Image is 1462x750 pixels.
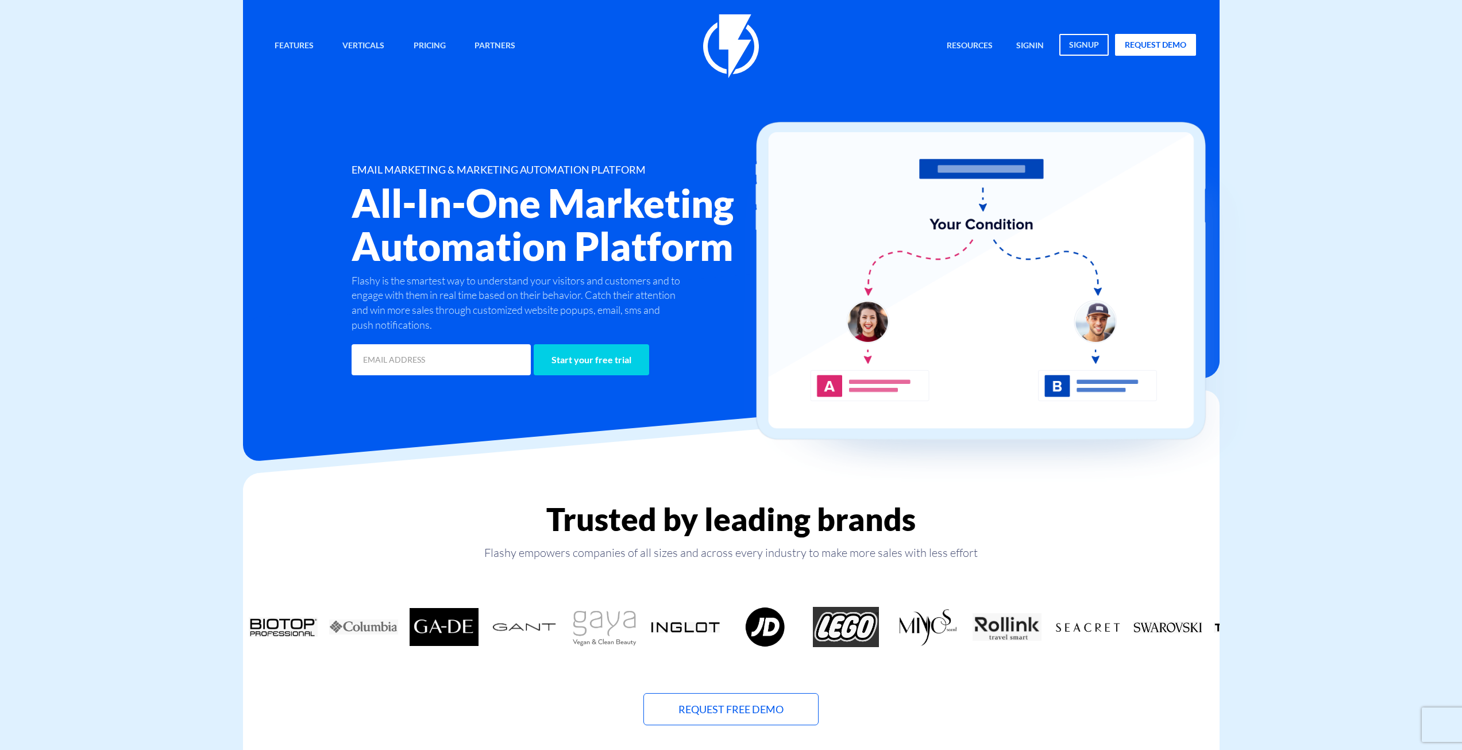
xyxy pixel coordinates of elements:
a: Request Free Demo [643,693,819,725]
p: Flashy is the smartest way to understand your visitors and customers and to engage with them in r... [352,274,684,333]
a: Resources [938,34,1001,59]
div: 13 / 18 [1128,607,1208,647]
p: Flashy empowers companies of all sizes and across every industry to make more sales with less effort [243,545,1220,561]
a: Verticals [334,34,393,59]
a: Partners [466,34,524,59]
div: 4 / 18 [404,607,484,647]
div: 8 / 18 [726,607,806,647]
div: 5 / 18 [484,607,565,647]
h2: Trusted by leading brands [243,502,1220,537]
div: 10 / 18 [886,607,967,647]
div: 9 / 18 [806,607,886,647]
a: Features [266,34,322,59]
div: 2 / 18 [243,607,323,647]
div: 7 / 18 [645,607,726,647]
div: 14 / 18 [1208,607,1289,647]
input: EMAIL ADDRESS [352,344,531,375]
input: Start your free trial [534,344,649,375]
a: Pricing [405,34,454,59]
div: 6 / 18 [565,607,645,647]
a: request demo [1115,34,1196,56]
h2: All-In-One Marketing Automation Platform [352,182,800,268]
div: 12 / 18 [1047,607,1128,647]
h1: EMAIL MARKETING & MARKETING AUTOMATION PLATFORM [352,164,800,176]
div: 3 / 18 [323,607,404,647]
div: 11 / 18 [967,607,1047,647]
a: signup [1059,34,1109,56]
a: signin [1008,34,1052,59]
